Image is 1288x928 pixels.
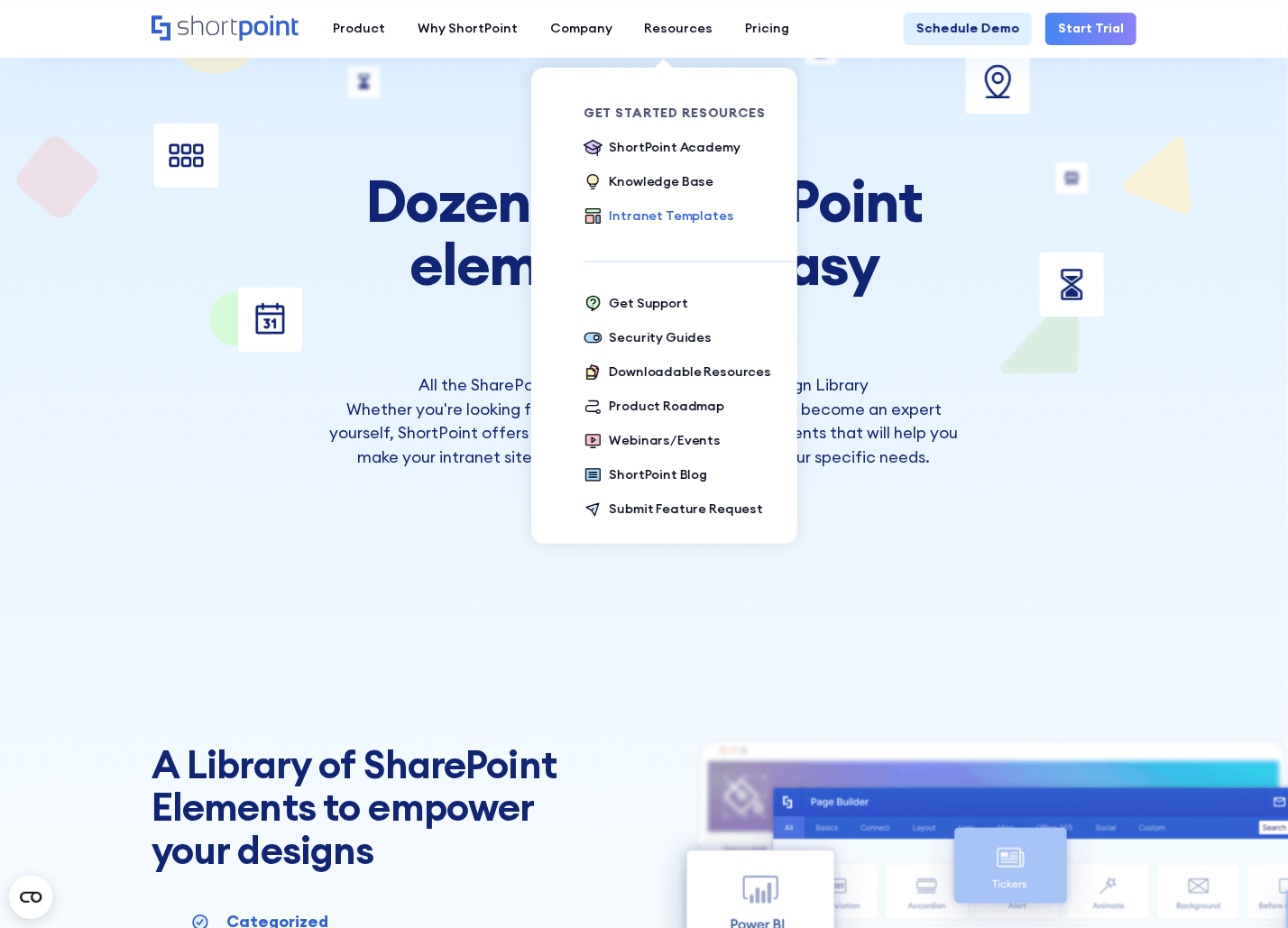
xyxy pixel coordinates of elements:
[401,13,534,45] a: Why ShortPoint
[645,19,713,38] div: Resources
[609,207,733,225] div: Intranet Templates
[550,19,612,38] div: Company
[326,170,963,361] h2: Dozens of SharePoint elements for easy building
[584,397,724,418] a: Product Roadmap
[584,363,771,384] a: Downloadable Resources
[152,743,578,870] h2: A Library of SharePoint Elements to empower your designs
[584,138,741,160] a: ShortPoint Academy
[326,398,963,470] p: Whether you're looking for a SharePoint designer or want to become an expert yourself, ShortPoint...
[584,500,763,521] a: Submit Feature Request
[729,13,805,45] a: Pricing
[317,13,402,45] a: Product
[326,132,963,143] h1: SHAREPOINT ELEMENTS
[609,363,771,381] div: Downloadable Resources
[9,876,52,919] button: Open CMP widget
[609,397,724,416] div: Product Roadmap
[1045,13,1137,45] a: Start Trial
[326,373,963,398] h3: All the SharePoint Elements You Need in One Design Library
[609,500,763,519] div: Submit Feature Request
[152,15,301,43] a: Home
[584,465,707,487] a: ShortPoint Blog
[584,106,797,119] div: Get Started Resources
[584,294,688,316] a: Get Support
[584,328,712,350] a: Security Guides
[904,13,1033,45] a: Schedule Demo
[965,721,1288,928] iframe: Chat Widget
[534,13,629,45] a: Company
[745,19,789,38] div: Pricing
[609,172,713,191] div: Knowledge Base
[609,328,712,347] div: Security Guides
[584,431,721,453] a: Webinars/Events
[629,13,730,45] a: Resources
[609,431,721,450] div: Webinars/Events
[584,172,714,194] a: Knowledge Base
[584,207,734,228] a: Intranet Templates
[609,294,687,313] div: Get Support
[609,138,740,157] div: ShortPoint Academy
[418,19,518,38] div: Why ShortPoint
[609,465,707,484] div: ShortPoint Blog
[333,19,385,38] div: Product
